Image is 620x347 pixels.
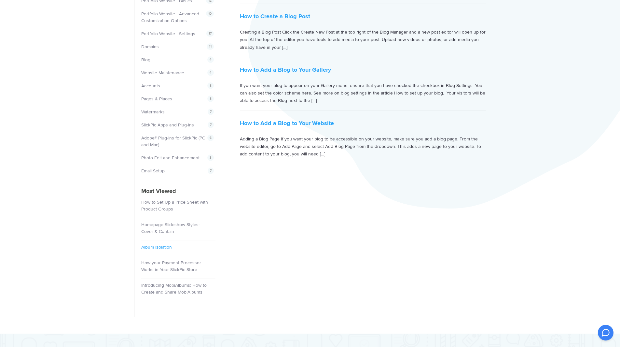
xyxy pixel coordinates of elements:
p: If you want your blog to appear on your Gallery menu, ensure that you have checked the checkbox i... [240,82,486,105]
span: 4 [207,69,214,76]
a: Photo Edit and Enhancement [141,155,200,161]
p: Creating a Blog Post Click the Create New Post at the top right of the Blog Manager and a new pos... [240,28,486,51]
a: Accounts [141,83,160,89]
a: Watermarks [141,109,165,115]
a: Domains [141,44,159,50]
span: 7 [208,108,214,115]
span: 10 [206,10,214,17]
p: Adding a Blog Page If you want your blog to be accessible on your website, make sure you add a bl... [240,135,486,158]
h4: Most Viewed [141,187,215,195]
a: Homepage Slideshow Styles: Cover & Contain [141,222,200,234]
a: Email Setup [141,168,165,174]
a: Adobe® Plug-Ins for SlickPic (PC and Mac) [141,135,205,148]
a: How to Add a Blog to Your Gallery [240,66,331,73]
a: Album Isolation [141,244,172,250]
span: 17 [206,30,214,37]
span: 11 [207,43,214,50]
span: 8 [207,82,214,89]
span: 8 [207,95,214,102]
a: Website Maintenance [141,70,184,76]
a: Portfolio Website - Settings [141,31,195,36]
span: 6 [207,135,214,141]
a: Pages & Places [141,96,172,102]
span: 7 [208,122,214,128]
span: 7 [208,167,214,174]
a: Blog [141,57,150,63]
span: 4 [207,56,214,63]
span: 3 [207,154,214,161]
a: How to Create a Blog Post [240,13,310,20]
a: Portfolio Website - Advanced Customization Options [141,11,199,23]
a: SlickPic Apps and Plug-ins [141,122,194,128]
a: Introducing MobiAlbums: How to Create and Share MobiAlbums [141,282,207,295]
a: How to Set Up a Price Sheet with Product Groups [141,199,208,212]
a: How your Payment Processor Works in Your SlickPic Store [141,260,201,272]
a: How to Add a Blog to Your Website [240,120,334,127]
